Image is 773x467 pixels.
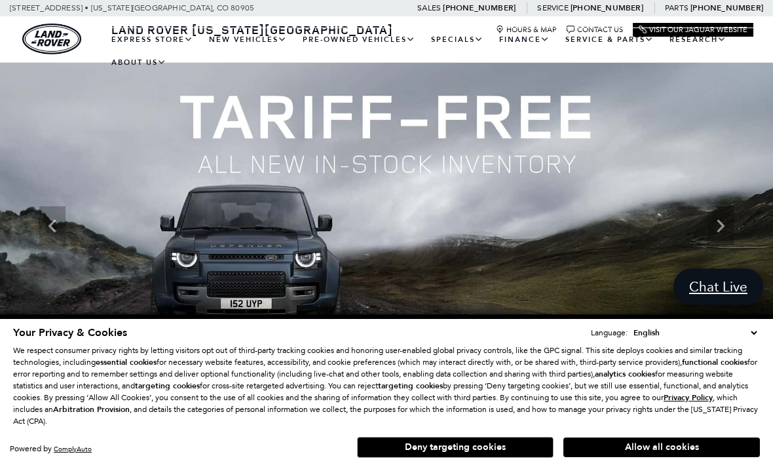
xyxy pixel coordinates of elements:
[96,357,157,367] strong: essential cookies
[357,437,554,458] button: Deny targeting cookies
[13,326,127,340] span: Your Privacy & Cookies
[423,28,491,51] a: Specials
[665,3,688,12] span: Parts
[682,357,747,367] strong: functional cookies
[104,28,201,51] a: EXPRESS STORE
[664,392,713,403] u: Privacy Policy
[567,26,623,34] a: Contact Us
[537,3,568,12] span: Service
[111,22,393,37] span: Land Rover [US_STATE][GEOGRAPHIC_DATA]
[10,445,92,453] div: Powered by
[664,393,713,402] a: Privacy Policy
[378,381,443,391] strong: targeting cookies
[491,28,557,51] a: Finance
[53,404,130,415] strong: Arbitration Provision
[104,28,753,74] nav: Main Navigation
[13,345,760,427] p: We respect consumer privacy rights by letting visitors opt out of third-party tracking cookies an...
[496,26,557,34] a: Hours & Map
[135,381,200,391] strong: targeting cookies
[295,28,423,51] a: Pre-Owned Vehicles
[22,24,81,54] a: land-rover
[571,3,643,13] a: [PHONE_NUMBER]
[630,326,760,339] select: Language Select
[662,28,734,51] a: Research
[707,206,734,246] div: Next
[10,3,254,12] a: [STREET_ADDRESS] • [US_STATE][GEOGRAPHIC_DATA], CO 80905
[563,438,760,457] button: Allow all cookies
[54,445,92,453] a: ComplyAuto
[683,278,754,295] span: Chat Live
[673,269,763,305] a: Chat Live
[591,329,628,337] div: Language:
[595,369,655,379] strong: analytics cookies
[690,3,763,13] a: [PHONE_NUMBER]
[201,28,295,51] a: New Vehicles
[104,22,401,37] a: Land Rover [US_STATE][GEOGRAPHIC_DATA]
[417,3,441,12] span: Sales
[104,51,174,74] a: About Us
[443,3,516,13] a: [PHONE_NUMBER]
[639,26,747,34] a: Visit Our Jaguar Website
[557,28,662,51] a: Service & Parts
[39,206,66,246] div: Previous
[22,24,81,54] img: Land Rover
